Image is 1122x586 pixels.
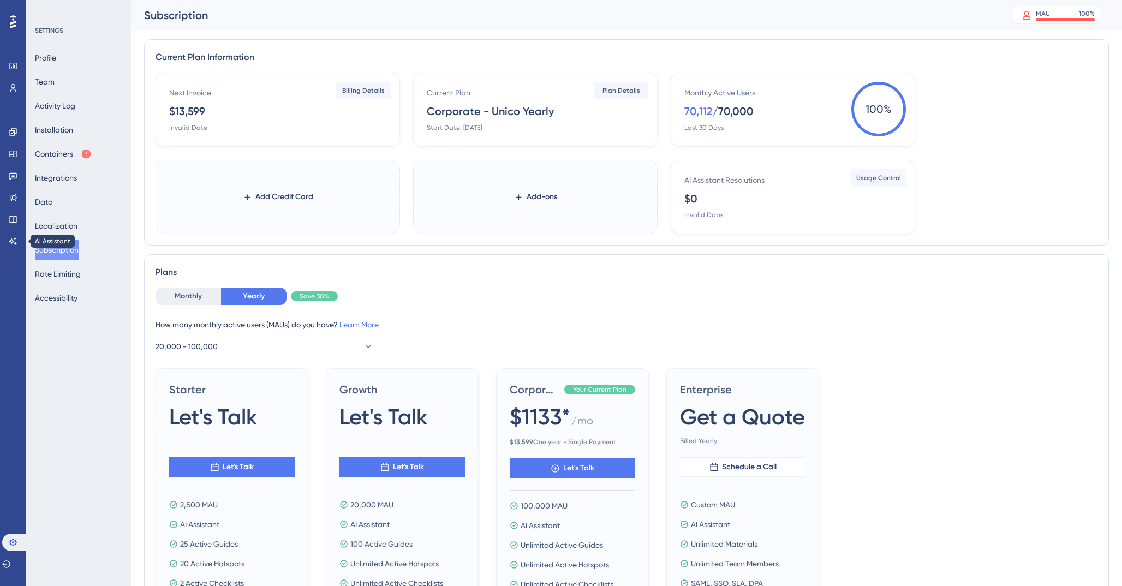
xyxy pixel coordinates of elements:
span: Custom MAU [691,498,735,511]
span: 25 Active Guides [180,537,238,551]
span: Enterprise [680,382,805,397]
span: 20 Active Hotspots [180,557,244,570]
button: Plan Details [594,82,648,99]
div: Plans [156,266,1097,279]
span: Add-ons [527,190,557,204]
div: Subscription [144,8,986,23]
div: Current Plan Information [156,51,1097,64]
button: Let's Talk [169,457,295,477]
button: Add-ons [514,187,557,207]
span: Unlimited Team Members [691,557,779,570]
div: MAU [1036,9,1050,18]
div: $13,599 [169,104,205,119]
div: 70,112 [684,104,713,119]
button: Profile [35,48,56,68]
button: Billing Details [336,82,391,99]
button: Accessibility [35,288,77,308]
button: Containers [35,144,92,164]
span: AI Assistant [691,518,730,531]
span: Save 30% [300,292,329,301]
div: / 70,000 [713,104,754,119]
span: Corporate - Unico [510,382,560,397]
span: Growth [339,382,465,397]
span: Billed Yearly [680,436,805,445]
span: Let's Talk [563,462,594,475]
span: One year - Single Payment [510,438,635,446]
span: 100 % [851,82,906,136]
span: 20,000 - 100,000 [156,340,218,353]
span: Unlimited Materials [691,537,757,551]
span: 20,000 MAU [350,498,393,511]
button: Monthly [156,288,221,305]
span: Unlimited Active Hotspots [521,558,609,571]
div: Monthly Active Users [684,86,755,99]
span: Usage Control [856,174,901,182]
span: Add Credit Card [255,190,313,204]
div: Current Plan [427,86,470,99]
div: Next Invoice [169,86,211,99]
span: / mo [571,413,593,433]
button: 20,000 - 100,000 [156,336,374,357]
div: $0 [684,191,697,206]
span: Let's Talk [169,402,258,432]
span: 100,000 MAU [521,499,568,512]
button: Activity Log [35,96,75,116]
button: Yearly [221,288,287,305]
span: Billing Details [342,86,385,95]
button: Schedule a Call [680,457,805,477]
div: Last 30 Days [684,123,724,132]
div: Invalid Date [169,123,207,132]
button: Let's Talk [339,457,465,477]
div: SETTINGS [35,26,123,35]
span: Unlimited Active Hotspots [350,557,439,570]
span: Let's Talk [223,461,254,474]
span: Let's Talk [393,461,424,474]
span: Your Current Plan [573,385,626,394]
span: AI Assistant [180,518,219,531]
iframe: UserGuiding AI Assistant Launcher [1076,543,1109,576]
span: 100 Active Guides [350,537,413,551]
button: Let's Talk [510,458,635,478]
b: $ 13,599 [510,438,533,446]
span: Plan Details [602,86,640,95]
span: AI Assistant [521,519,560,532]
div: How many monthly active users (MAUs) do you have? [156,318,1097,331]
div: AI Assistant Resolutions [684,174,765,187]
div: Start Date: [DATE] [427,123,482,132]
button: Team [35,72,55,92]
button: Localization [35,216,77,236]
div: Corporate - Unico Yearly [427,104,554,119]
button: Usage Control [851,169,906,187]
span: AI Assistant [350,518,390,531]
div: Invalid Date [684,211,723,219]
span: Get a Quote [680,402,805,432]
button: Integrations [35,168,77,188]
button: Rate Limiting [35,264,81,284]
span: Let's Talk [339,402,428,432]
div: 100 % [1079,9,1095,18]
button: Data [35,192,53,212]
span: 2,500 MAU [180,498,218,511]
span: Schedule a Call [722,461,777,474]
button: Installation [35,120,73,140]
button: Subscription [35,240,79,260]
span: Starter [169,382,295,397]
button: Add Credit Card [243,187,313,207]
span: Unlimited Active Guides [521,539,603,552]
a: Learn More [339,320,379,329]
span: $1133* [510,402,570,432]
